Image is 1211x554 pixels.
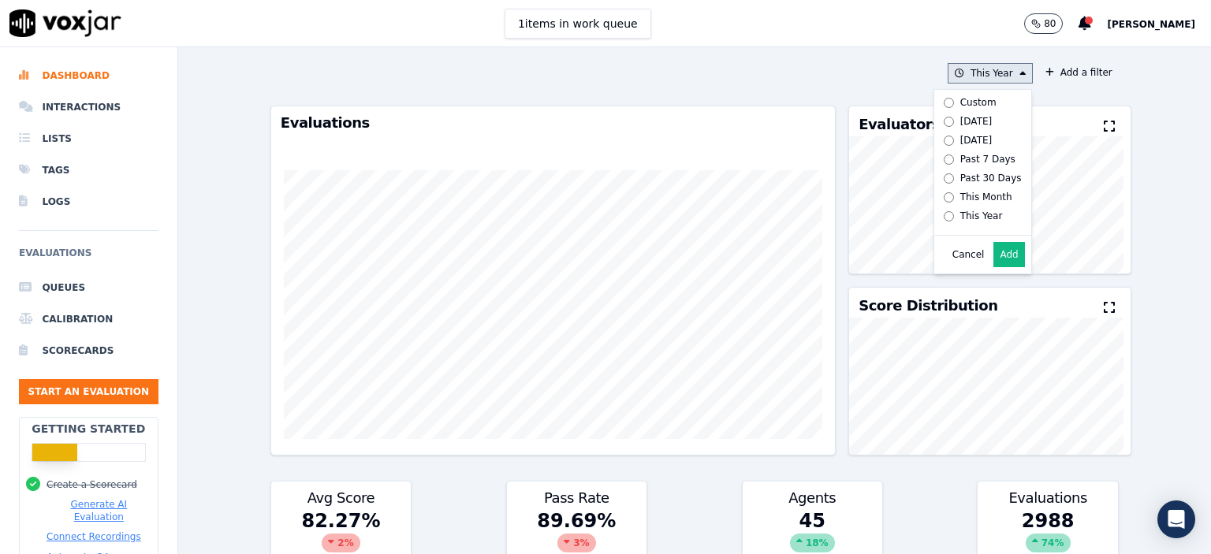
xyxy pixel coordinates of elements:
[47,478,137,491] button: Create a Scorecard
[944,192,954,203] input: This Month
[19,91,158,123] a: Interactions
[19,186,158,218] a: Logs
[752,491,873,505] h3: Agents
[1044,17,1056,30] p: 80
[19,123,158,154] a: Lists
[322,534,360,552] div: 2 %
[1107,19,1195,30] span: [PERSON_NAME]
[944,154,954,165] input: Past 7 Days
[1024,13,1079,34] button: 80
[516,491,637,505] h3: Pass Rate
[1157,500,1195,538] div: Open Intercom Messenger
[47,498,151,523] button: Generate AI Evaluation
[47,530,141,543] button: Connect Recordings
[859,117,940,132] h3: Evaluators
[960,115,993,128] div: [DATE]
[281,116,825,130] h3: Evaluations
[1107,14,1211,33] button: [PERSON_NAME]
[960,134,993,147] div: [DATE]
[19,303,158,335] a: Calibration
[944,98,954,108] input: Custom
[19,244,158,272] h6: Evaluations
[19,379,158,404] button: Start an Evaluation
[952,248,985,261] button: Cancel
[19,154,158,186] a: Tags
[19,272,158,303] a: Queues
[281,491,401,505] h3: Avg Score
[948,63,1033,84] button: This Year Custom [DATE] [DATE] Past 7 Days Past 30 Days This Month This Year Cancel Add
[1039,63,1119,82] button: Add a filter
[960,96,997,109] div: Custom
[960,210,1003,222] div: This Year
[960,191,1012,203] div: This Month
[960,172,1022,184] div: Past 30 Days
[944,136,954,146] input: [DATE]
[790,534,835,552] div: 18 %
[19,335,158,366] a: Scorecards
[19,60,158,91] a: Dashboard
[32,421,145,437] h2: Getting Started
[944,173,954,184] input: Past 30 Days
[1026,534,1071,552] div: 74 %
[987,491,1108,505] h3: Evaluations
[944,117,954,127] input: [DATE]
[944,211,954,221] input: This Year
[9,9,121,37] img: voxjar logo
[505,9,651,39] button: 1items in work queue
[960,153,1015,165] div: Past 7 Days
[557,534,595,552] div: 3 %
[993,242,1024,267] button: Add
[859,299,997,313] h3: Score Distribution
[1024,13,1063,34] button: 80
